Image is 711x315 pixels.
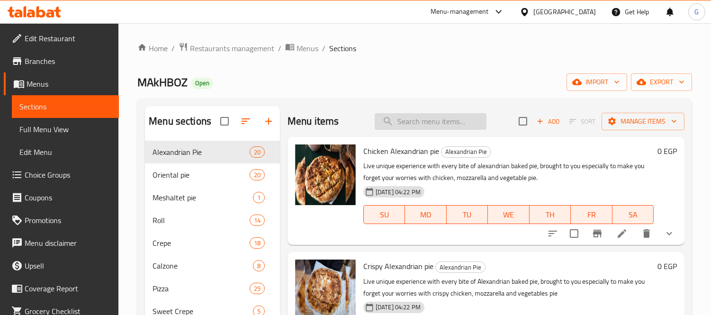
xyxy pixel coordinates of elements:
span: Edit Restaurant [25,33,111,44]
span: Alexandrian Pie [441,146,491,157]
span: Menus [297,43,318,54]
button: Manage items [602,113,684,130]
button: import [567,73,627,91]
span: G [694,7,699,17]
span: Sections [19,101,111,112]
span: Edit Menu [19,146,111,158]
span: Menus [27,78,111,90]
a: Menus [285,42,318,54]
p: Live unique experience with every bite of alexandrian baked pie, brought to you especially to mak... [363,160,654,184]
span: Choice Groups [25,169,111,180]
span: Oriental pie [153,169,249,180]
span: Branches [25,55,111,67]
span: 1 [253,193,264,202]
span: SU [368,208,401,222]
h2: Menu sections [149,114,211,128]
div: Roll14 [145,209,280,232]
div: Alexandrian Pie20 [145,141,280,163]
button: Add section [257,110,280,133]
div: Alexandrian Pie [441,146,491,158]
a: Edit Restaurant [4,27,119,50]
span: WE [492,208,525,222]
div: items [253,260,265,271]
span: MAkHBOZ [137,72,188,93]
button: Branch-specific-item [586,222,609,245]
span: export [639,76,684,88]
span: Promotions [25,215,111,226]
span: [DATE] 04:22 PM [372,188,424,197]
a: Promotions [4,209,119,232]
div: [GEOGRAPHIC_DATA] [533,7,596,17]
span: Manage items [609,116,677,127]
span: Meshaltet pie [153,192,253,203]
div: Menu-management [431,6,489,18]
span: Coverage Report [25,283,111,294]
span: TH [533,208,567,222]
span: [DATE] 04:22 PM [372,303,424,312]
button: Add [533,114,563,129]
span: Full Menu View [19,124,111,135]
button: SA [612,205,654,224]
button: TU [447,205,488,224]
div: items [250,237,265,249]
a: Full Menu View [12,118,119,141]
span: Chicken Alexandrian pie [363,144,439,158]
div: Meshaltet pie1 [145,186,280,209]
button: delete [635,222,658,245]
span: 25 [250,284,264,293]
a: Menus [4,72,119,95]
button: export [631,73,692,91]
span: Pizza [153,283,249,294]
nav: breadcrumb [137,42,692,54]
div: Open [191,78,213,89]
span: TU [450,208,484,222]
button: SU [363,205,405,224]
div: items [253,192,265,203]
a: Menu disclaimer [4,232,119,254]
div: Oriental pie20 [145,163,280,186]
p: Live unique experience with every bite of Alexandrian baked pie, brought to you especially to mak... [363,276,654,299]
a: Branches [4,50,119,72]
input: search [375,113,486,130]
span: Calzone [153,260,253,271]
span: Crispy Alexandrian pie [363,259,433,273]
span: Add [535,116,561,127]
svg: Show Choices [664,228,675,239]
div: Pizza25 [145,277,280,300]
a: Home [137,43,168,54]
span: Select all sections [215,111,234,131]
span: Select to update [564,224,584,243]
span: SA [616,208,650,222]
button: show more [658,222,681,245]
span: 18 [250,239,264,248]
span: Roll [153,215,249,226]
h2: Menu items [288,114,339,128]
span: Add item [533,114,563,129]
div: Calzone8 [145,254,280,277]
button: FR [571,205,612,224]
span: Open [191,79,213,87]
span: Upsell [25,260,111,271]
span: Alexandrian Pie [436,262,485,273]
div: items [250,283,265,294]
h6: 0 EGP [657,260,677,273]
div: items [250,146,265,158]
li: / [278,43,281,54]
span: Alexandrian Pie [153,146,249,158]
span: 14 [250,216,264,225]
li: / [322,43,325,54]
span: 8 [253,261,264,270]
div: items [250,169,265,180]
a: Restaurants management [179,42,274,54]
a: Coverage Report [4,277,119,300]
span: MO [409,208,442,222]
div: Alexandrian Pie [435,261,486,273]
span: Crepe [153,237,249,249]
span: import [574,76,620,88]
